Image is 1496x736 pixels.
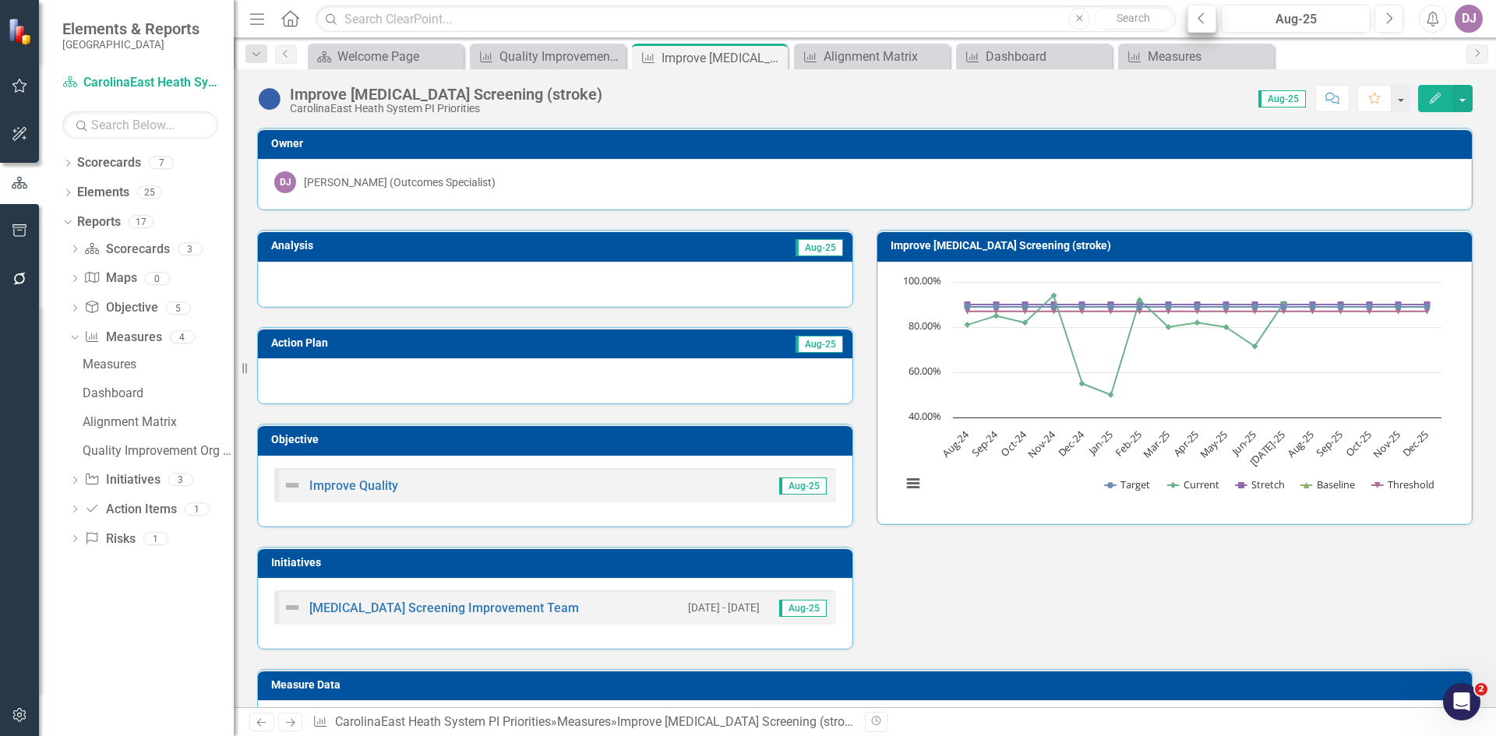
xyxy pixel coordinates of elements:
[1079,304,1085,310] path: Dec-24, 89. Target.
[969,427,1001,460] text: Sep-24
[271,138,1464,150] h3: Owner
[290,103,602,114] div: CarolinaEast Heath System PI Priorities
[309,478,398,493] a: Improve Quality
[1194,304,1201,310] path: Apr-25, 89. Target.
[1370,428,1402,460] text: Nov-25
[1281,304,1287,310] path: Jul-25, 89. Target.
[257,86,282,111] img: No Information
[1122,47,1270,66] a: Measures
[1343,428,1374,459] text: Oct-25
[84,501,176,519] a: Action Items
[1226,10,1365,29] div: Aug-25
[1443,683,1480,720] iframe: Intercom live chat
[1051,304,1057,310] path: Nov-24, 89. Target.
[143,532,168,545] div: 1
[1170,428,1201,459] text: Apr-25
[79,410,234,435] a: Alignment Matrix
[129,215,153,228] div: 17
[62,74,218,92] a: CarolinaEast Heath System PI Priorities
[1455,5,1483,33] button: DJ
[1137,304,1143,310] path: Feb-25, 89. Target.
[84,329,161,347] a: Measures
[965,304,1431,310] g: Target, line 1 of 5 with 17 data points.
[79,381,234,406] a: Dashboard
[617,714,862,729] div: Improve [MEDICAL_DATA] Screening (stroke)
[62,19,199,38] span: Elements & Reports
[909,319,941,333] text: 80.00%
[1094,8,1172,30] button: Search
[1108,304,1114,310] path: Jan-25, 89. Target.
[986,47,1108,66] div: Dashboard
[1166,304,1172,310] path: Mar-25, 89. Target.
[1223,304,1230,310] path: May-25, 89. Target.
[1197,428,1230,461] text: May-25
[77,184,129,202] a: Elements
[283,476,302,495] img: Not Defined
[1025,427,1058,460] text: Nov-24
[1475,683,1487,696] span: 2
[1148,47,1270,66] div: Measures
[335,714,551,729] a: CarolinaEast Heath System PI Priorities
[1112,428,1144,460] text: Feb-25
[1310,304,1316,310] path: Aug-25, 89. Target.
[1221,5,1371,33] button: Aug-25
[84,241,169,259] a: Scorecards
[283,598,302,617] img: Not Defined
[274,171,296,193] div: DJ
[779,477,827,495] span: Aug-25
[557,714,611,729] a: Measures
[178,242,203,255] div: 3
[1236,477,1285,491] button: Show Stretch
[62,111,218,139] input: Search Below...
[993,312,1000,319] path: Sep-24, 85. Current.
[993,304,1000,310] path: Sep-24, 89. Target.
[84,299,157,317] a: Objective
[1399,428,1431,460] text: Dec-25
[1314,428,1346,460] text: Sep-25
[271,240,536,252] h3: Analysis
[1108,392,1114,398] path: Jan-25, 50. Current.
[79,438,234,463] a: Quality Improvement Org Goals
[1168,477,1219,491] button: Show Current
[83,415,234,429] div: Alignment Matrix
[1051,292,1057,298] path: Nov-24, 94. Current.
[1395,304,1402,310] path: Nov-25, 89. Target.
[688,600,760,615] small: [DATE] - [DATE]
[894,274,1455,508] div: Chart. Highcharts interactive chart.
[312,47,460,66] a: Welcome Page
[1117,12,1150,24] span: Search
[271,557,845,569] h3: Initiatives
[1367,304,1373,310] path: Oct-25, 89. Target.
[824,47,946,66] div: Alignment Matrix
[84,530,135,548] a: Risks
[309,600,579,615] a: [MEDICAL_DATA] Screening Improvement Team
[1252,304,1258,310] path: Jun-25, 89. Target.
[84,471,160,489] a: Initiatives
[1247,428,1288,469] text: [DATE]-25
[337,47,460,66] div: Welcome Page
[168,474,193,487] div: 3
[1085,428,1116,459] text: Jan-25
[1424,304,1431,310] path: Dec-25, 89. Target.
[903,273,941,287] text: 100.00%
[316,5,1176,33] input: Search ClearPoint...
[271,434,845,445] h3: Objective
[1223,324,1230,330] path: May-25, 80. Current.
[149,157,174,170] div: 7
[77,154,141,172] a: Scorecards
[79,352,234,377] a: Measures
[960,47,1108,66] a: Dashboard
[271,337,579,349] h3: Action Plan
[939,427,972,460] text: Aug-24
[796,239,843,256] span: Aug-25
[499,47,622,66] div: Quality Improvement Org Goals
[83,444,234,458] div: Quality Improvement Org Goals
[1140,428,1173,460] text: Mar-25
[1055,427,1088,460] text: Dec-24
[166,301,191,315] div: 5
[891,240,1464,252] h3: Improve [MEDICAL_DATA] Screening (stroke)
[84,269,136,287] a: Maps
[909,364,941,378] text: 60.00%
[1194,319,1201,326] path: Apr-25, 82. Current.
